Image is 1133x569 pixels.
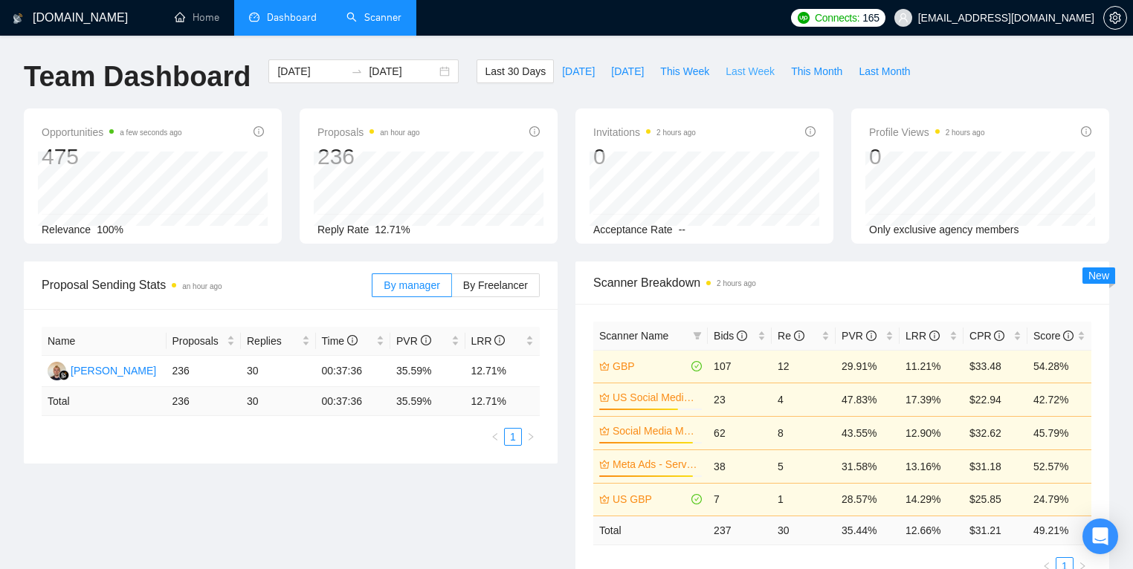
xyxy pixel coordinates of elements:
span: Connects: [815,10,859,26]
td: 14.29% [900,483,963,516]
span: info-circle [421,335,431,345]
li: Previous Page [486,428,504,446]
td: 28.57% [836,483,900,516]
td: 47.83% [836,383,900,416]
td: $25.85 [963,483,1027,516]
td: 62 [708,416,772,449]
td: 35.44 % [836,516,900,544]
span: info-circle [1081,126,1091,137]
span: Relevance [42,224,91,235]
td: 29.91% [836,350,900,383]
span: Invitations [593,123,696,141]
span: 100% [97,224,123,235]
td: $22.94 [963,383,1027,416]
span: crown [599,392,610,403]
span: [DATE] [611,63,644,79]
td: 30 [241,387,316,416]
span: Re [778,330,804,342]
span: user [898,13,908,23]
button: Last Week [717,59,783,83]
span: info-circle [805,126,816,137]
span: CPR [969,330,1004,342]
span: swap-right [351,65,363,77]
td: 30 [241,356,316,387]
div: 475 [42,143,182,171]
td: 23 [708,383,772,416]
td: 12.71% [465,356,540,387]
td: 5 [772,449,836,483]
td: 12.66 % [900,516,963,544]
td: 237 [708,516,772,544]
span: LRR [906,330,940,342]
div: [PERSON_NAME] [71,362,156,379]
span: crown [599,459,610,469]
th: Name [42,327,167,356]
span: Proposals [317,123,420,141]
a: US Social Media Management [613,389,699,406]
span: Scanner Breakdown [593,273,1091,292]
span: By manager [384,279,439,291]
span: to [351,65,363,77]
a: US GBP [613,491,688,507]
span: Proposals [172,333,225,349]
button: Last Month [850,59,918,83]
td: $31.18 [963,449,1027,483]
span: New [1088,270,1109,282]
span: Time [322,335,358,347]
span: Opportunities [42,123,182,141]
input: End date [369,63,436,79]
td: 17.39% [900,383,963,416]
td: 54.28% [1027,350,1091,383]
time: an hour ago [182,282,222,290]
span: info-circle [529,126,540,137]
img: upwork-logo.png [798,12,810,24]
td: 43.55% [836,416,900,449]
td: 7 [708,483,772,516]
a: Meta Ads - Service based [613,456,699,472]
td: 11.21% [900,350,963,383]
td: 12.90% [900,416,963,449]
time: an hour ago [380,129,419,137]
time: 2 hours ago [717,279,756,287]
span: PVR [842,330,877,342]
td: 24.79% [1027,483,1091,516]
td: $ 31.21 [963,516,1027,544]
td: 49.21 % [1027,516,1091,544]
div: 236 [317,143,420,171]
span: right [526,432,535,441]
td: 236 [167,356,242,387]
span: info-circle [254,126,264,137]
span: Bids [714,330,747,342]
span: Only exclusive agency members [869,224,1019,235]
span: info-circle [347,335,358,345]
td: 35.59 % [390,387,465,416]
span: crown [599,494,610,504]
td: 31.58% [836,449,900,483]
button: [DATE] [554,59,603,83]
span: Proposal Sending Stats [42,276,372,294]
span: setting [1104,12,1126,24]
td: $32.62 [963,416,1027,449]
td: 00:37:36 [316,356,391,387]
a: searchScanner [346,11,401,24]
img: logo [13,7,23,30]
span: Profile Views [869,123,985,141]
th: Proposals [167,327,242,356]
div: 0 [869,143,985,171]
button: right [522,428,540,446]
td: 42.72% [1027,383,1091,416]
td: 12 [772,350,836,383]
span: This Month [791,63,842,79]
span: left [491,432,500,441]
td: 35.59% [390,356,465,387]
a: setting [1103,12,1127,24]
td: 236 [167,387,242,416]
a: Social Media Management - Worldwide [613,423,699,439]
img: gigradar-bm.png [59,370,69,380]
span: This Week [660,63,709,79]
td: 8 [772,416,836,449]
button: This Week [652,59,717,83]
td: 30 [772,516,836,544]
span: info-circle [794,331,804,341]
span: Reply Rate [317,224,369,235]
